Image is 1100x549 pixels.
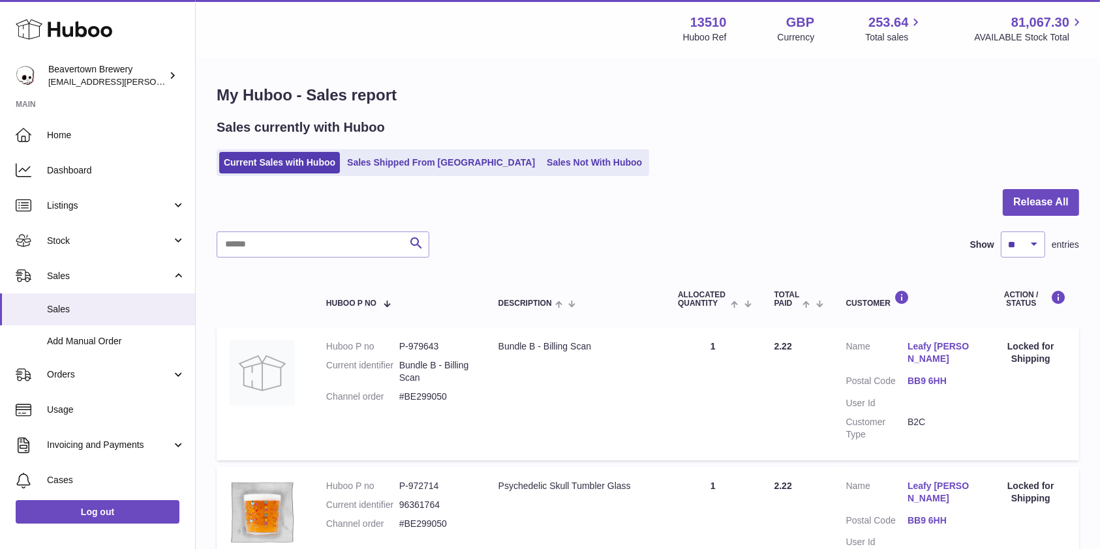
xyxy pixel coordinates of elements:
[908,416,970,441] dd: B2C
[865,14,923,44] a: 253.64 Total sales
[217,119,385,136] h2: Sales currently with Huboo
[908,480,970,505] a: Leafy [PERSON_NAME]
[996,340,1066,365] div: Locked for Shipping
[16,66,35,85] img: kit.lowe@beavertownbrewery.co.uk
[47,164,185,177] span: Dashboard
[399,359,472,384] dd: Bundle B - Billing Scan
[326,518,399,530] dt: Channel order
[47,270,172,282] span: Sales
[498,480,652,492] div: Psychedelic Skull Tumbler Glass
[1003,189,1079,216] button: Release All
[230,480,295,545] img: beavertown-brewery-psychedelic-tumbler-glass_833d0b27-4866-49f0-895d-c202ab10c88f.png
[846,480,908,508] dt: Name
[846,340,908,368] dt: Name
[996,480,1066,505] div: Locked for Shipping
[774,341,792,351] span: 2.22
[974,31,1084,44] span: AVAILABLE Stock Total
[326,359,399,384] dt: Current identifier
[774,481,792,491] span: 2.22
[690,14,727,31] strong: 13510
[868,14,908,31] span: 253.64
[846,514,908,530] dt: Postal Code
[542,152,647,173] a: Sales Not With Huboo
[683,31,727,44] div: Huboo Ref
[498,299,552,308] span: Description
[970,239,994,251] label: Show
[778,31,815,44] div: Currency
[399,340,472,353] dd: P-979643
[326,340,399,353] dt: Huboo P no
[47,439,172,451] span: Invoicing and Payments
[846,536,908,548] dt: User Id
[774,291,800,308] span: Total paid
[665,327,761,460] td: 1
[1052,239,1079,251] span: entries
[326,480,399,492] dt: Huboo P no
[219,152,340,173] a: Current Sales with Huboo
[47,404,185,416] span: Usage
[326,391,399,403] dt: Channel order
[47,200,172,212] span: Listings
[48,63,166,88] div: Beavertown Brewery
[498,340,652,353] div: Bundle B - Billing Scan
[908,514,970,527] a: BB9 6HH
[47,303,185,316] span: Sales
[846,375,908,391] dt: Postal Code
[399,391,472,403] dd: #BE299050
[399,518,472,530] dd: #BE299050
[230,340,295,406] img: no-photo.jpg
[47,335,185,348] span: Add Manual Order
[47,474,185,486] span: Cases
[47,129,185,141] span: Home
[1011,14,1069,31] span: 81,067.30
[786,14,814,31] strong: GBP
[678,291,727,308] span: ALLOCATED Quantity
[846,290,970,308] div: Customer
[48,76,262,87] span: [EMAIL_ADDRESS][PERSON_NAME][DOMAIN_NAME]
[399,499,472,511] dd: 96361764
[908,375,970,387] a: BB9 6HH
[47,235,172,247] span: Stock
[16,500,179,524] a: Log out
[326,299,376,308] span: Huboo P no
[343,152,540,173] a: Sales Shipped From [GEOGRAPHIC_DATA]
[326,499,399,511] dt: Current identifier
[996,290,1066,308] div: Action / Status
[865,31,923,44] span: Total sales
[47,368,172,381] span: Orders
[846,416,908,441] dt: Customer Type
[217,85,1079,106] h1: My Huboo - Sales report
[974,14,1084,44] a: 81,067.30 AVAILABLE Stock Total
[908,340,970,365] a: Leafy [PERSON_NAME]
[399,480,472,492] dd: P-972714
[846,397,908,409] dt: User Id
